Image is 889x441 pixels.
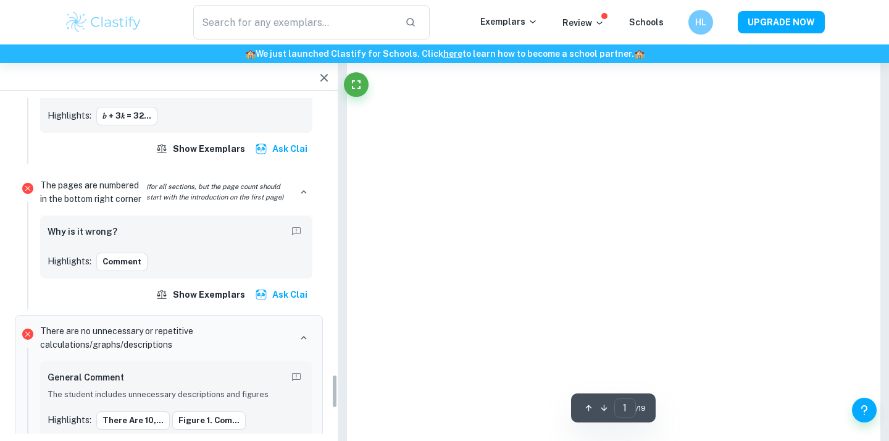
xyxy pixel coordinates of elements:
[96,253,148,271] button: Comment
[629,17,664,27] a: Schools
[255,288,267,301] img: clai.svg
[64,10,143,35] img: Clastify logo
[255,143,267,155] img: clai.svg
[48,109,91,122] p: Highlights:
[443,49,462,59] a: here
[153,283,250,306] button: Show exemplars
[634,49,645,59] span: 🏫
[40,178,290,206] p: The pages are numbered in the bottom right corner
[253,283,312,306] button: Ask Clai
[636,403,646,414] span: / 19
[2,47,887,61] h6: We just launched Clastify for Schools. Click to learn how to become a school partner.
[48,254,91,268] p: Highlights:
[562,16,604,30] p: Review
[146,182,290,203] i: (for all sections, but the page count should start with the introduction on the first page)
[852,398,877,422] button: Help and Feedback
[48,388,305,401] p: The student includes unnecessary descriptions and figures
[193,5,395,40] input: Search for any exemplars...
[288,223,305,240] button: Report mistake/confusion
[694,15,708,29] h6: HL
[172,411,246,430] button: Figure 1. Com...
[480,15,538,28] p: Exemplars
[20,327,35,342] svg: Incorrect
[48,413,91,427] p: Highlights:
[253,138,312,160] button: Ask Clai
[96,411,170,430] button: There are 10,...
[288,369,305,386] button: Report mistake/confusion
[40,324,290,351] p: There are no unnecessary or repetitive calculations/graphs/descriptions
[738,11,825,33] button: UPGRADE NOW
[48,371,124,384] h6: General Comment
[688,10,713,35] button: HL
[153,138,250,160] button: Show exemplars
[20,181,35,196] svg: Incorrect
[245,49,256,59] span: 🏫
[96,107,157,125] button: 𝑏 + 3𝑘 = 32...
[48,225,117,238] h6: Why is it wrong?
[344,72,369,97] button: Fullscreen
